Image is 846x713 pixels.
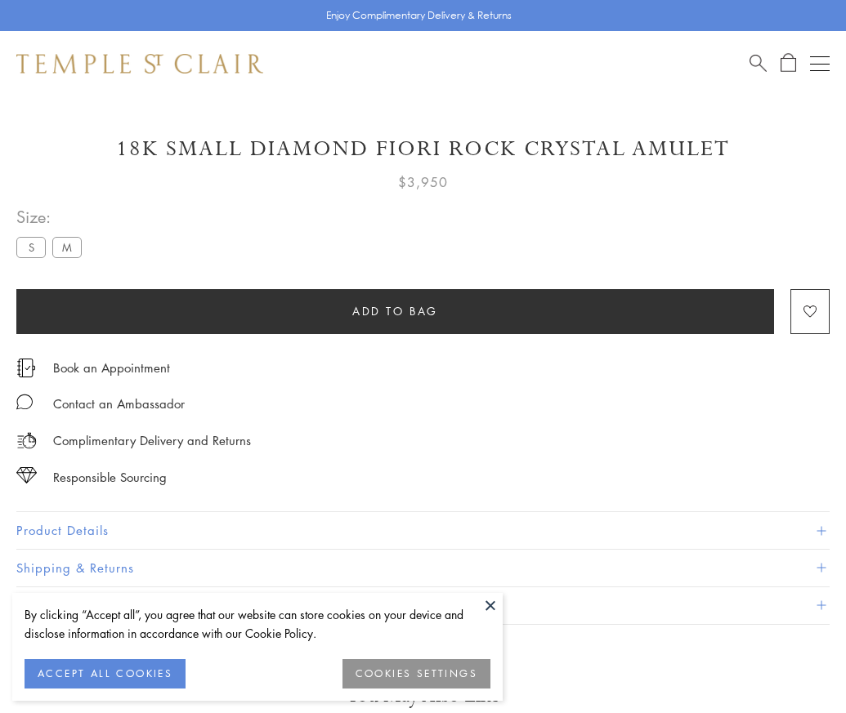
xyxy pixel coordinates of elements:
button: Open navigation [810,54,830,74]
span: Size: [16,203,88,230]
div: Contact an Ambassador [53,394,185,414]
button: COOKIES SETTINGS [342,659,490,688]
button: Product Details [16,512,830,549]
button: ACCEPT ALL COOKIES [25,659,186,688]
p: Complimentary Delivery and Returns [53,430,251,451]
img: Temple St. Clair [16,54,263,74]
button: Shipping & Returns [16,550,830,586]
div: Responsible Sourcing [53,467,167,488]
h1: 18K Small Diamond Fiori Rock Crystal Amulet [16,135,830,163]
a: Open Shopping Bag [781,53,796,74]
img: icon_sourcing.svg [16,467,37,484]
div: By clicking “Accept all”, you agree that our website can store cookies on your device and disclos... [25,605,490,643]
span: Add to bag [352,302,438,320]
img: MessageIcon-01_2.svg [16,394,33,410]
a: Search [750,53,767,74]
p: Enjoy Complimentary Delivery & Returns [326,7,512,24]
a: Book an Appointment [53,359,170,377]
button: Gifting [16,587,830,624]
button: Add to bag [16,289,774,334]
img: icon_appointment.svg [16,359,36,377]
span: $3,950 [398,172,448,193]
img: icon_delivery.svg [16,430,37,451]
label: M [52,237,82,257]
label: S [16,237,46,257]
